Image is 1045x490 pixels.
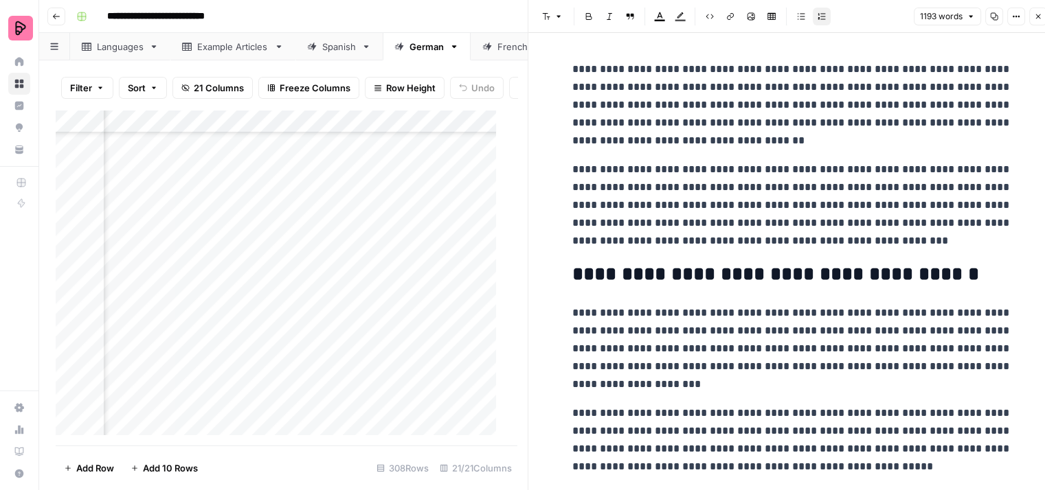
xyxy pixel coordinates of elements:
div: French [497,40,528,54]
a: Example Articles [170,33,295,60]
span: Sort [128,81,146,95]
button: 1193 words [914,8,981,25]
span: Add Row [76,461,114,475]
a: Usage [8,419,30,441]
span: 1193 words [920,10,963,23]
a: German [383,33,471,60]
span: Row Height [386,81,436,95]
a: Languages [70,33,170,60]
a: Settings [8,397,30,419]
a: Opportunities [8,117,30,139]
a: Your Data [8,139,30,161]
span: Filter [70,81,92,95]
button: Sort [119,77,167,99]
span: Undo [471,81,495,95]
a: Home [8,51,30,73]
div: Example Articles [197,40,269,54]
a: Learning Hub [8,441,30,463]
a: Spanish [295,33,383,60]
span: Add 10 Rows [143,461,198,475]
a: French [471,33,555,60]
a: Insights [8,95,30,117]
button: Help + Support [8,463,30,485]
div: 308 Rows [371,457,434,479]
div: German [409,40,444,54]
div: Languages [97,40,144,54]
button: Freeze Columns [258,77,359,99]
div: Spanish [322,40,356,54]
div: 21/21 Columns [434,457,517,479]
button: Workspace: Preply [8,11,30,45]
img: Preply Logo [8,16,33,40]
button: 21 Columns [172,77,253,99]
button: Filter [61,77,113,99]
a: Browse [8,73,30,95]
button: Undo [450,77,504,99]
span: 21 Columns [194,81,244,95]
button: Add Row [56,457,122,479]
button: Row Height [365,77,445,99]
span: Freeze Columns [280,81,350,95]
button: Add 10 Rows [122,457,206,479]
